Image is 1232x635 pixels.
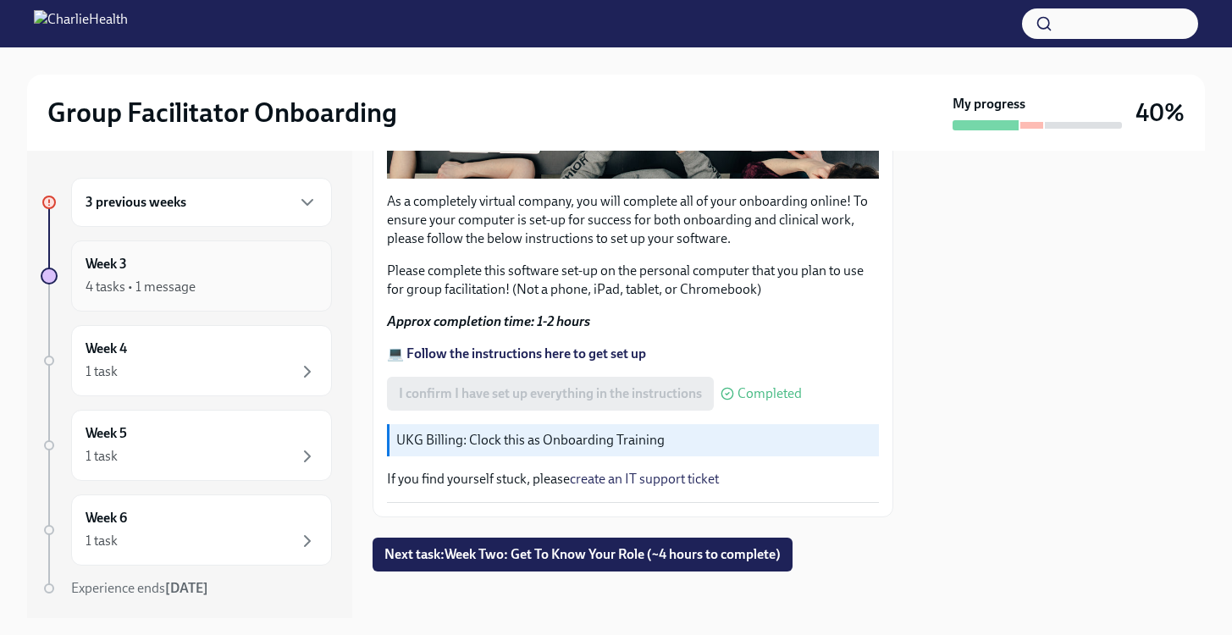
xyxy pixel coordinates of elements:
[34,10,128,37] img: CharlieHealth
[86,278,196,296] div: 4 tasks • 1 message
[387,470,879,489] p: If you find yourself stuck, please
[86,340,127,358] h6: Week 4
[373,538,793,571] button: Next task:Week Two: Get To Know Your Role (~4 hours to complete)
[47,96,397,130] h2: Group Facilitator Onboarding
[1135,97,1185,128] h3: 40%
[41,410,332,481] a: Week 51 task
[396,431,872,450] p: UKG Billing: Clock this as Onboarding Training
[86,424,127,443] h6: Week 5
[384,546,781,563] span: Next task : Week Two: Get To Know Your Role (~4 hours to complete)
[86,193,186,212] h6: 3 previous weeks
[86,532,118,550] div: 1 task
[41,325,332,396] a: Week 41 task
[41,240,332,312] a: Week 34 tasks • 1 message
[387,345,646,362] a: 💻 Follow the instructions here to get set up
[71,580,208,596] span: Experience ends
[387,313,590,329] strong: Approx completion time: 1-2 hours
[86,447,118,466] div: 1 task
[86,362,118,381] div: 1 task
[953,95,1025,113] strong: My progress
[71,178,332,227] div: 3 previous weeks
[738,387,802,400] span: Completed
[165,580,208,596] strong: [DATE]
[41,494,332,566] a: Week 61 task
[86,255,127,273] h6: Week 3
[387,192,879,248] p: As a completely virtual company, you will complete all of your onboarding online! To ensure your ...
[387,262,879,299] p: Please complete this software set-up on the personal computer that you plan to use for group faci...
[570,471,719,487] a: create an IT support ticket
[86,509,127,527] h6: Week 6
